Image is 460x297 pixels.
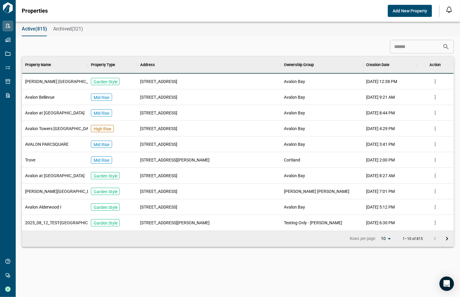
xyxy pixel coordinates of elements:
p: Garden Style [94,220,117,226]
span: Avalon Bellevue [25,94,54,100]
div: Action [417,56,454,73]
button: more [431,124,440,133]
span: Avalon Bay [284,94,305,100]
span: Cortland [284,157,300,163]
p: Garden Style [94,79,117,85]
span: [STREET_ADDRESS] [140,173,177,179]
button: more [431,93,440,102]
span: Avalon Bay [284,78,305,85]
span: [DATE] 8:44 PM [366,110,395,116]
button: more [431,187,440,196]
p: High Rise [94,126,111,132]
p: Mid Rise [94,110,109,116]
p: Mid Rise [94,94,109,101]
span: [STREET_ADDRESS] [140,110,177,116]
span: [PERSON_NAME][GEOGRAPHIC_DATA] [25,188,98,194]
span: [DATE] 3:41 PM [366,141,395,147]
button: more [431,140,440,149]
span: Avalon at [GEOGRAPHIC_DATA] [25,173,85,179]
span: [STREET_ADDRESS][PERSON_NAME] [140,157,210,163]
button: Open notification feed [444,5,454,14]
div: Address [137,56,281,73]
div: Ownership Group [281,56,363,73]
span: Archived(321) [53,26,83,32]
p: 1–10 of 815 [403,237,423,241]
div: Address [140,56,155,73]
span: 2025_08_12_TEST-[GEOGRAPHIC_DATA] [25,220,101,226]
p: Mid Rise [94,157,109,163]
span: [STREET_ADDRESS] [140,141,177,147]
span: [PERSON_NAME] [PERSON_NAME] [284,188,349,194]
span: [DATE] 2:00 PM [366,157,395,163]
span: [DATE] 9:21 AM [366,94,395,100]
span: [STREET_ADDRESS] [140,78,177,85]
div: Creation Date [363,56,417,73]
span: Avalon at [GEOGRAPHIC_DATA] [25,110,85,116]
div: Property Type [88,56,137,73]
span: Avalon Bay [284,110,305,116]
span: [STREET_ADDRESS] [140,204,177,210]
div: base tabs [16,22,460,36]
div: 10 [378,234,393,243]
button: more [431,155,440,164]
span: [DATE] 5:12 PM [366,204,395,210]
span: Avalon Towers [GEOGRAPHIC_DATA] [25,126,94,132]
p: Mid Rise [94,142,109,148]
p: Garden Style [94,189,117,195]
span: [PERSON_NAME] [GEOGRAPHIC_DATA] [25,78,99,85]
p: Rows per page: [350,236,376,241]
p: Garden Style [94,204,117,210]
div: Creation Date [366,56,390,73]
span: [STREET_ADDRESS] [140,94,177,100]
span: Avalon Bay [284,141,305,147]
span: [DATE] 12:38 PM [366,78,397,85]
span: Active(815) [22,26,47,32]
div: Action [429,56,441,73]
span: Avalon Bay [284,204,305,210]
button: Go to next page [441,233,453,245]
button: more [431,108,440,117]
span: Trove [25,157,35,163]
button: more [431,77,440,86]
div: Property Name [25,56,51,73]
p: Garden Style [94,173,117,179]
span: [STREET_ADDRESS][PERSON_NAME] [140,220,210,226]
button: Add New Property [388,5,432,17]
button: more [431,203,440,212]
div: Open Intercom Messenger [439,276,454,291]
span: Add New Property [393,8,427,14]
div: Property Name [22,56,88,73]
span: [DATE] 8:27 AM [366,173,395,179]
span: Avalon Alderwood I [25,204,61,210]
div: Ownership Group [284,56,314,73]
span: Avalon Bay [284,126,305,132]
span: [DATE] 4:29 PM [366,126,395,132]
span: [DATE] 6:30 PM [366,220,395,226]
button: more [431,218,440,227]
span: AVALON PARCSQUARE [25,141,69,147]
span: [STREET_ADDRESS] [140,126,177,132]
span: Testing Only - [PERSON_NAME] [284,220,342,226]
span: Properties [22,8,48,14]
button: more [431,171,440,180]
div: Property Type [91,56,115,73]
span: [STREET_ADDRESS] [140,188,177,194]
span: [DATE] 7:01 PM [366,188,395,194]
span: Avalon Bay [284,173,305,179]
